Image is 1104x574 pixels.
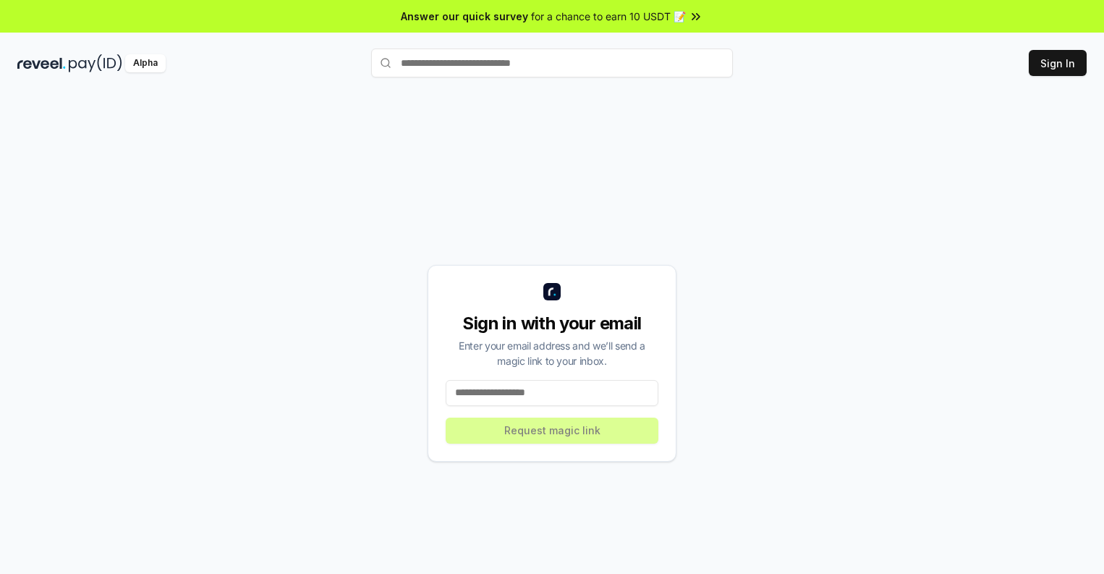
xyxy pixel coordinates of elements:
[125,54,166,72] div: Alpha
[1029,50,1087,76] button: Sign In
[531,9,686,24] span: for a chance to earn 10 USDT 📝
[401,9,528,24] span: Answer our quick survey
[17,54,66,72] img: reveel_dark
[446,312,658,335] div: Sign in with your email
[69,54,122,72] img: pay_id
[543,283,561,300] img: logo_small
[446,338,658,368] div: Enter your email address and we’ll send a magic link to your inbox.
